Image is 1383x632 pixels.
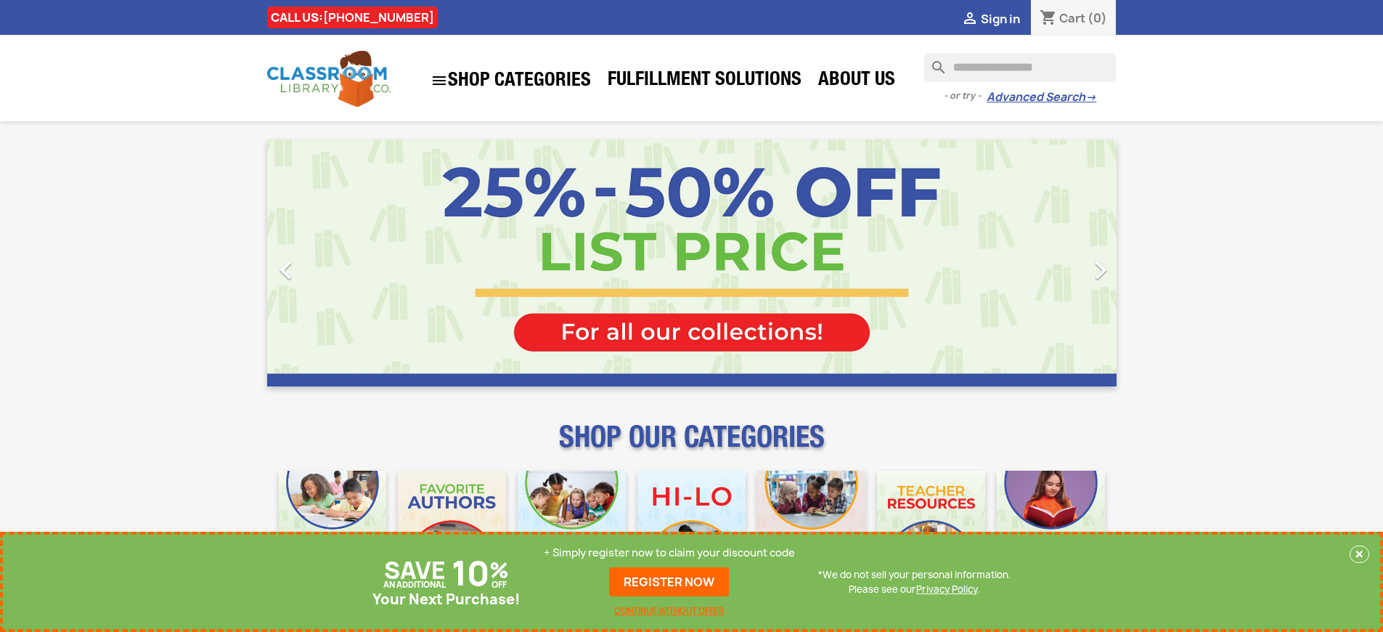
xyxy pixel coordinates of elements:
img: CLC_HiLo_Mobile.jpg [637,471,746,579]
div: CALL US: [267,7,438,28]
span: - or try - [944,89,987,103]
span: (0) [1088,10,1107,26]
input: Search [924,53,1116,82]
span: → [1085,90,1096,105]
a: [PHONE_NUMBER] [323,9,434,25]
i:  [961,11,979,28]
ul: Carousel container [267,139,1117,386]
img: Classroom Library Company [267,51,391,107]
i: search [924,53,942,70]
img: CLC_Dyslexia_Mobile.jpg [997,471,1105,579]
a: Next [989,139,1117,386]
p: SHOP OUR CATEGORIES [267,433,1117,459]
img: CLC_Bulk_Mobile.jpg [279,471,387,579]
span: Cart [1059,10,1085,26]
i:  [431,72,448,89]
a: Fulfillment Solutions [600,67,809,96]
i:  [268,252,304,288]
img: CLC_Favorite_Authors_Mobile.jpg [398,471,506,579]
img: CLC_Fiction_Nonfiction_Mobile.jpg [757,471,865,579]
a: Previous [267,139,395,386]
img: CLC_Phonics_And_Decodables_Mobile.jpg [518,471,626,579]
i:  [1082,252,1119,288]
i: shopping_cart [1040,10,1057,28]
a: About Us [811,67,902,96]
img: CLC_Teacher_Resources_Mobile.jpg [877,471,985,579]
a: Advanced Search→ [987,90,1096,105]
a: SHOP CATEGORIES [423,65,598,97]
span: Sign in [981,11,1020,27]
a:  Sign in [961,11,1020,27]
